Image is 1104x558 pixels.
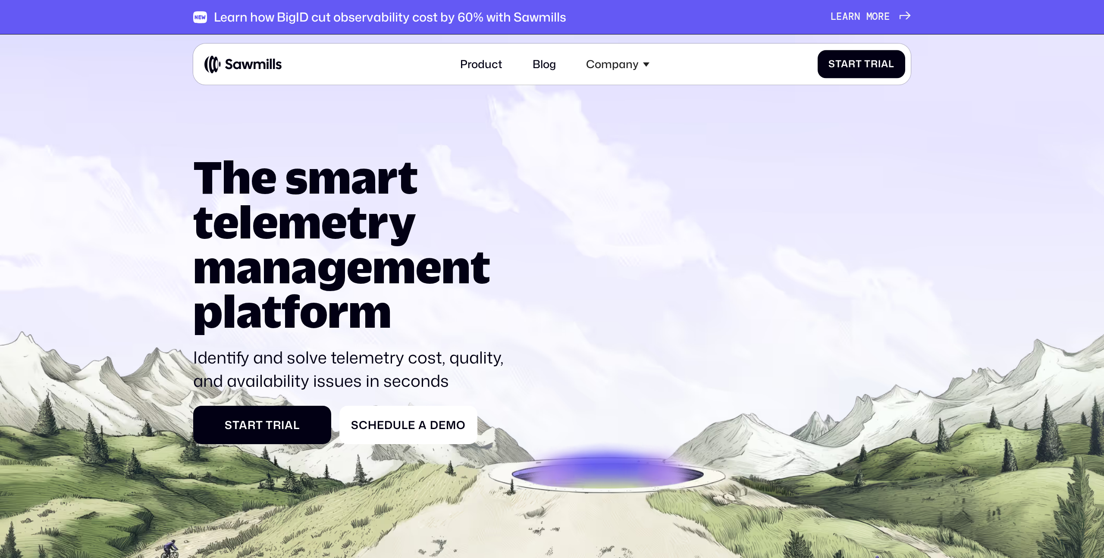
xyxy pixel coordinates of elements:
[193,346,513,392] p: Identify and solve telemetry cost, quality, and availability issues in seconds
[193,406,331,444] a: Start Trial
[193,154,513,333] h1: The smart telemetry management platform
[828,59,894,70] div: Start Trial
[524,50,564,79] a: Blog
[831,11,911,23] a: Learn more
[818,50,905,78] a: Start Trial
[586,58,639,71] div: Company
[214,9,566,25] div: Learn how BigID cut observability cost by 60% with Sawmills
[204,418,320,432] div: Start Trial
[831,11,890,23] div: Learn more
[452,50,510,79] a: Product
[339,406,477,444] a: Schedule a Demo
[351,418,467,432] div: Schedule a Demo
